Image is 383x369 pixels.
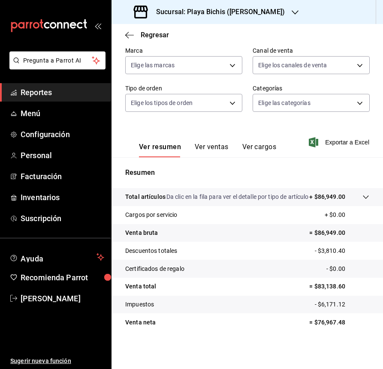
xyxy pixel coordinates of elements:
button: Pregunta a Parrot AI [9,51,106,69]
button: Regresar [125,31,169,39]
button: Ver ventas [195,143,229,157]
label: Tipo de orden [125,85,242,91]
div: navigation tabs [139,143,276,157]
span: [PERSON_NAME] [21,293,104,304]
a: Pregunta a Parrot AI [6,62,106,71]
span: Elige las categorías [258,99,311,107]
span: Elige los canales de venta [258,61,327,69]
p: Venta total [125,282,156,291]
p: = $83,138.60 [309,282,369,291]
p: Venta bruta [125,228,158,237]
p: Resumen [125,168,369,178]
label: Marca [125,48,242,54]
p: = $76,967.48 [309,318,369,327]
button: Ver cargos [242,143,277,157]
span: Inventarios [21,192,104,203]
span: Suscripción [21,213,104,224]
p: - $6,171.12 [315,300,369,309]
span: Sugerir nueva función [10,357,104,366]
p: Descuentos totales [125,246,177,255]
p: + $0.00 [325,210,369,219]
button: open_drawer_menu [94,22,101,29]
span: Elige las marcas [131,61,175,69]
p: - $0.00 [326,264,369,273]
span: Regresar [141,31,169,39]
span: Configuración [21,129,104,140]
p: Venta neta [125,318,156,327]
span: Ayuda [21,252,93,262]
p: = $86,949.00 [309,228,369,237]
p: - $3,810.40 [315,246,369,255]
button: Ver resumen [139,143,181,157]
p: Cargos por servicio [125,210,178,219]
p: Impuestos [125,300,154,309]
span: Elige los tipos de orden [131,99,193,107]
p: + $86,949.00 [309,192,345,201]
span: Menú [21,108,104,119]
p: Certificados de regalo [125,264,184,273]
p: Da clic en la fila para ver el detalle por tipo de artículo [166,192,309,201]
label: Categorías [253,85,370,91]
span: Pregunta a Parrot AI [23,56,92,65]
h3: Sucursal: Playa Bichis ([PERSON_NAME]) [149,7,285,17]
span: Recomienda Parrot [21,272,104,283]
label: Canal de venta [253,48,370,54]
button: Exportar a Excel [311,137,369,147]
span: Personal [21,150,104,161]
p: Total artículos [125,192,166,201]
span: Reportes [21,87,104,98]
span: Facturación [21,171,104,182]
